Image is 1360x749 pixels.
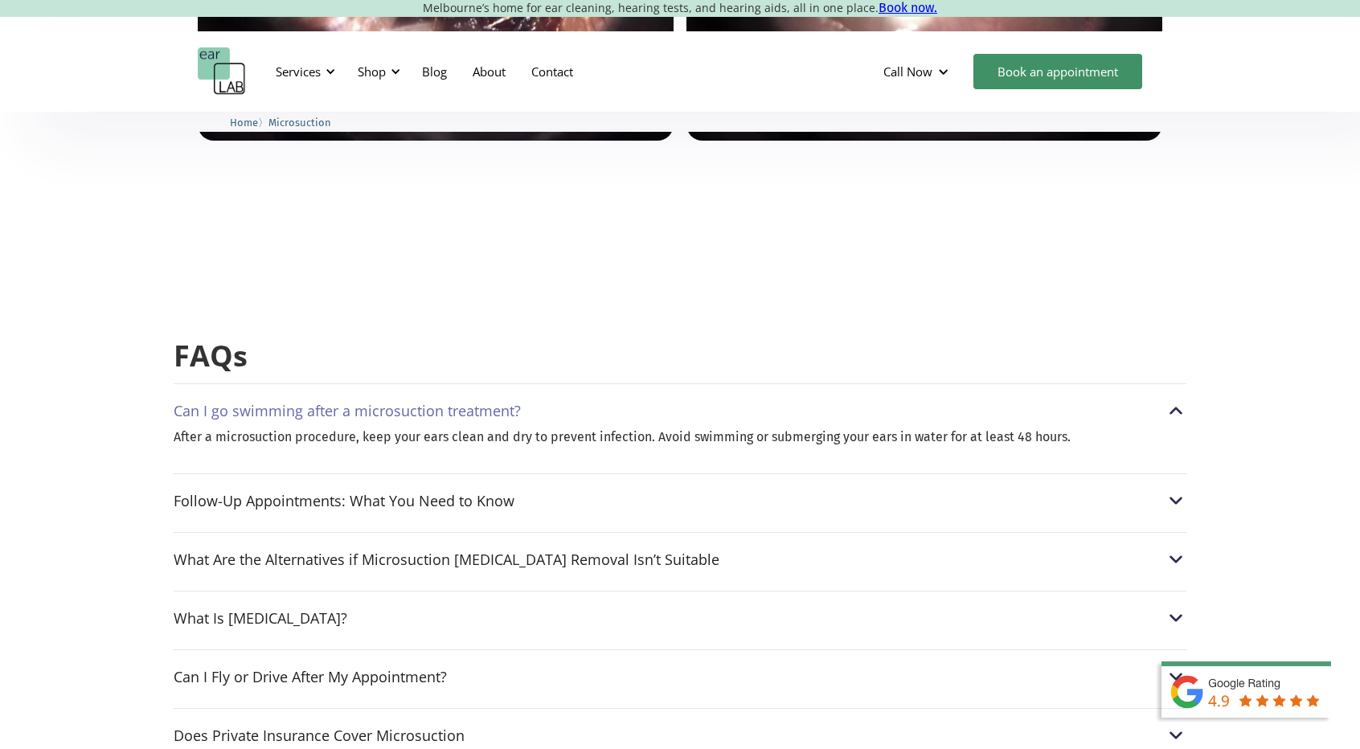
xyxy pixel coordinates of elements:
div: Can I Fly or Drive After My Appointment? [174,669,447,685]
div: Shop [358,63,386,80]
a: About [460,48,518,95]
li: 〉 [230,114,268,131]
a: Book an appointment [973,54,1142,89]
h2: FAQs [174,338,1186,375]
nav: Can I go swimming after a microsuction treatment?Can I go swimming after a microsuction treatment? [174,429,1186,460]
div: What Are the Alternatives if Microsuction [MEDICAL_DATA] Removal Isn’t SuitableWhat Are the Alter... [174,549,1186,570]
div: Services [266,47,340,96]
img: Follow-Up Appointments: What You Need to Know [1165,490,1186,511]
img: Can I Fly or Drive After My Appointment? [1165,666,1186,687]
img: What Are the Alternatives if Microsuction Earwax Removal Isn’t Suitable [1165,549,1186,570]
img: Can I go swimming after a microsuction treatment? [1165,400,1186,421]
a: Contact [518,48,586,95]
div: Shop [348,47,405,96]
div: Can I go swimming after a microsuction treatment? [174,403,521,419]
img: Does Private Insurance Cover Microsuction [1165,725,1186,746]
div: Can I go swimming after a microsuction treatment?Can I go swimming after a microsuction treatment? [174,400,1186,421]
a: Microsuction [268,114,331,129]
div: Call Now [870,47,965,96]
div: Follow-Up Appointments: What You Need to Know [174,493,514,509]
div: Call Now [883,63,932,80]
span: Microsuction [268,117,331,129]
div: Does Private Insurance Cover Microsuction [174,727,465,743]
div: Follow-Up Appointments: What You Need to KnowFollow-Up Appointments: What You Need to Know [174,490,1186,511]
div: What Is [MEDICAL_DATA]? [174,610,347,626]
div: What Are the Alternatives if Microsuction [MEDICAL_DATA] Removal Isn’t Suitable [174,551,719,567]
div: Does Private Insurance Cover MicrosuctionDoes Private Insurance Cover Microsuction [174,725,1186,746]
a: home [198,47,246,96]
div: What Is [MEDICAL_DATA]?What Is Earwax? [174,608,1186,628]
p: After a microsuction procedure, keep your ears clean and dry to prevent infection. Avoid swimming... [174,429,1186,444]
a: Home [230,114,258,129]
div: Can I Fly or Drive After My Appointment?Can I Fly or Drive After My Appointment? [174,666,1186,687]
div: Services [276,63,321,80]
a: Blog [409,48,460,95]
span: Home [230,117,258,129]
img: What Is Earwax? [1165,608,1186,628]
